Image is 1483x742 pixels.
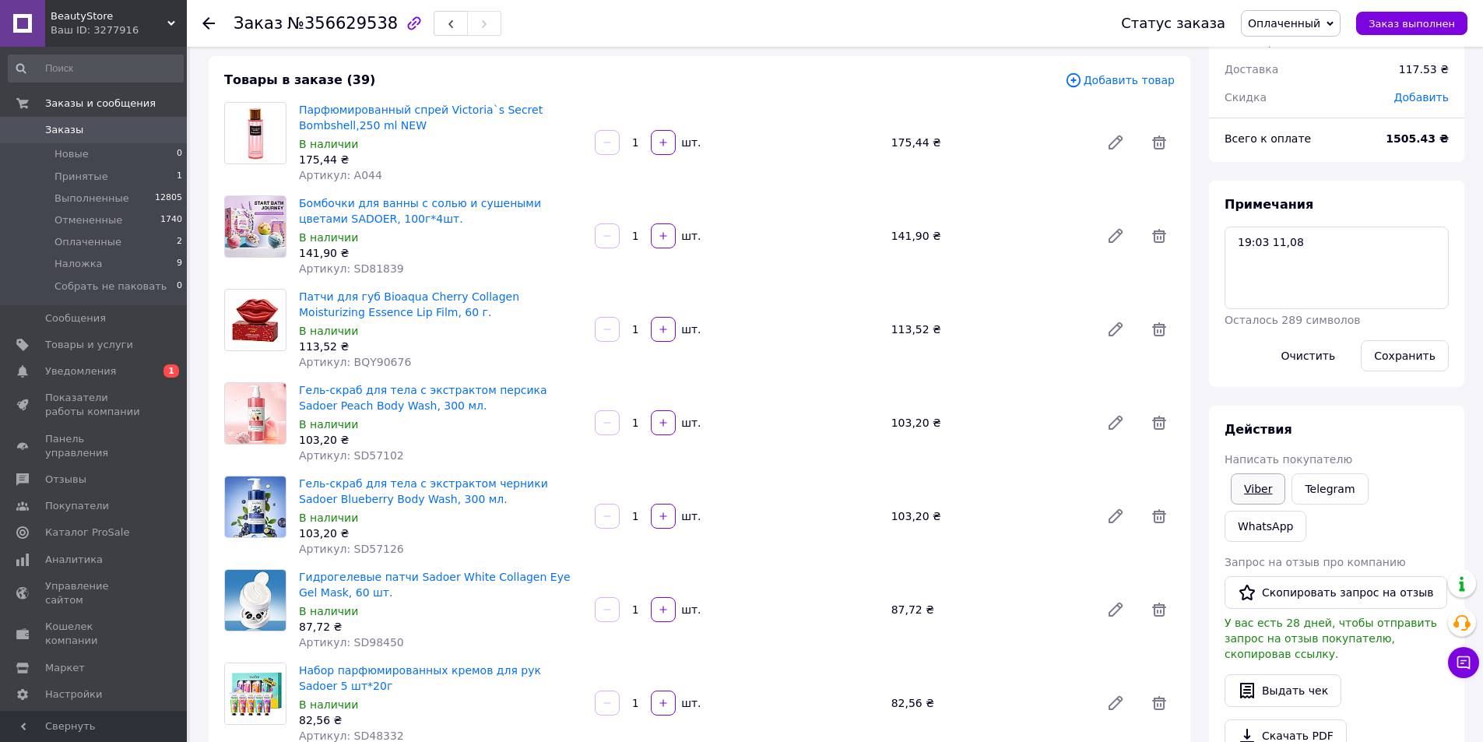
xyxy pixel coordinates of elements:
span: Артикул: A044 [299,169,382,181]
img: Бомбочки для ванны с солью и сушеными цветами SADOER, 100г*4шт. [225,196,286,257]
div: шт. [677,602,702,617]
span: 12805 [155,192,182,206]
span: Заказ выполнен [1369,18,1455,30]
div: 141,90 ₴ [885,225,1094,247]
button: Сохранить [1361,340,1449,371]
div: 103,20 ₴ [299,526,582,541]
span: Выполненные [54,192,129,206]
span: Доставка [1225,63,1278,76]
a: Редактировать [1100,407,1131,438]
span: Товары и услуги [45,338,133,352]
span: Оплаченные [54,235,121,249]
span: Наложка [54,257,103,271]
a: Редактировать [1100,687,1131,719]
div: 87,72 ₴ [885,599,1094,621]
span: Отмененные [54,213,122,227]
a: Редактировать [1100,501,1131,532]
a: Гель-скраб для тела с экстрактом персика Sadoer Peach Body Wash, 300 мл. [299,384,547,412]
a: Редактировать [1100,220,1131,251]
span: Запрос на отзыв про компанию [1225,556,1406,568]
textarea: 19:03 11,08 [1225,227,1449,309]
span: Уведомления [45,364,116,378]
div: 175,44 ₴ [885,132,1094,153]
span: Каталог ProSale [45,526,129,540]
div: 175,44 ₴ [299,152,582,167]
a: Гель-скраб для тела с экстрактом черники Sadoer Blueberry Body Wash, 300 мл. [299,477,548,505]
div: 82,56 ₴ [885,692,1094,714]
a: Парфюмированный спрей Victoria`s Secret Bombshell,250 ml NEW [299,104,543,132]
span: Заказы [45,123,83,137]
input: Поиск [8,55,184,83]
span: №356629538 [287,14,398,33]
span: Аналитика [45,553,103,567]
div: 82,56 ₴ [299,712,582,728]
div: Вернуться назад [202,16,215,31]
span: Настройки [45,687,102,702]
img: Патчи для губ Bioaqua Cherry Collagen Moisturizing Essence Lip Film, 60 г. [225,290,286,350]
div: 141,90 ₴ [299,245,582,261]
div: 103,20 ₴ [299,432,582,448]
div: 117.53 ₴ [1390,52,1458,86]
button: Чат с покупателем [1448,647,1479,678]
div: Статус заказа [1121,16,1225,31]
span: В наличии [299,698,358,711]
span: Удалить [1144,501,1175,532]
span: Артикул: SD81839 [299,262,404,275]
span: Кошелек компании [45,620,144,648]
button: Выдать чек [1225,674,1341,707]
img: Парфюмированный спрей Victoria`s Secret Bombshell,250 ml NEW [241,103,269,164]
a: Viber [1231,473,1285,505]
span: 1 [163,364,179,378]
a: Telegram [1291,473,1368,505]
span: Маркет [45,661,85,675]
a: Бомбочки для ванны с солью и сушеными цветами SADOER, 100г*4шт. [299,197,541,225]
span: 0 [177,147,182,161]
span: Артикул: BQY90676 [299,356,411,368]
span: В наличии [299,605,358,617]
span: В наличии [299,325,358,337]
span: Всего к оплате [1225,132,1311,145]
span: Написать покупателю [1225,453,1352,466]
span: В наличии [299,231,358,244]
div: шт. [677,415,702,431]
span: Сообщения [45,311,106,325]
b: 1505.43 ₴ [1386,132,1449,145]
span: 9 [177,257,182,271]
div: шт. [677,322,702,337]
div: 103,20 ₴ [885,505,1094,527]
button: Скопировать запрос на отзыв [1225,576,1447,609]
a: Редактировать [1100,127,1131,158]
span: 1740 [160,213,182,227]
span: 1 [177,170,182,184]
span: Скидка [1225,91,1267,104]
span: Товары в заказе (39) [224,72,375,87]
span: Удалить [1144,687,1175,719]
span: Артикул: SD57102 [299,449,404,462]
span: Осталось 289 символов [1225,314,1360,326]
span: Артикул: SD48332 [299,730,404,742]
button: Заказ выполнен [1356,12,1467,35]
span: Артикул: SD57126 [299,543,404,555]
span: Собрать не паковать [54,280,167,294]
span: Добавить товар [1065,72,1175,89]
span: Заказы и сообщения [45,97,156,111]
a: Набор парфюмированных кремов для рук Sadoer 5 шт*20г [299,664,541,692]
span: У вас есть 28 дней, чтобы отправить запрос на отзыв покупателю, скопировав ссылку. [1225,617,1437,660]
a: Редактировать [1100,314,1131,345]
span: Принятые [54,170,108,184]
span: В наличии [299,418,358,431]
span: Панель управления [45,432,144,460]
span: В наличии [299,138,358,150]
img: Гель-скраб для тела с экстрактом персика Sadoer Peach Body Wash, 300 мл. [225,383,286,444]
div: Ваш ID: 3277916 [51,23,187,37]
span: Покупатели [45,499,109,513]
div: 87,72 ₴ [299,619,582,635]
span: 0 [177,280,182,294]
a: Патчи для губ Bioaqua Cherry Collagen Moisturizing Essence Lip Film, 60 г. [299,290,519,318]
div: шт. [677,135,702,150]
span: Оплаченный [1248,17,1320,30]
img: Набор парфюмированных кремов для рук Sadoer 5 шт*20г [225,663,286,724]
div: 113,52 ₴ [299,339,582,354]
span: Артикул: SD98450 [299,636,404,649]
button: Очистить [1268,340,1349,371]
